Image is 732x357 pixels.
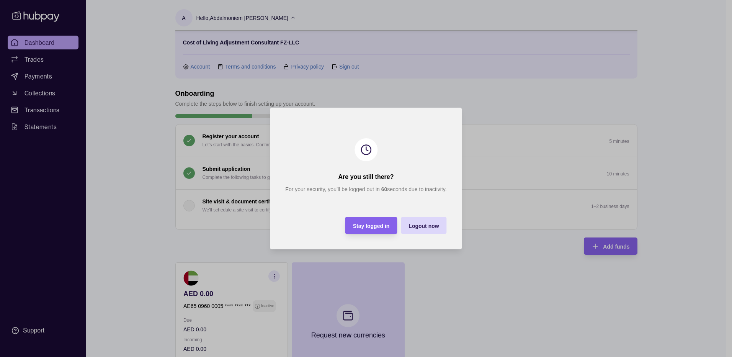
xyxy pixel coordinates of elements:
p: For your security, you’ll be logged out in seconds due to inactivity. [285,185,446,193]
h2: Are you still there? [338,173,394,181]
button: Stay logged in [345,217,397,234]
span: Stay logged in [353,223,390,229]
span: Logout now [408,223,439,229]
button: Logout now [401,217,446,234]
strong: 60 [381,186,387,192]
